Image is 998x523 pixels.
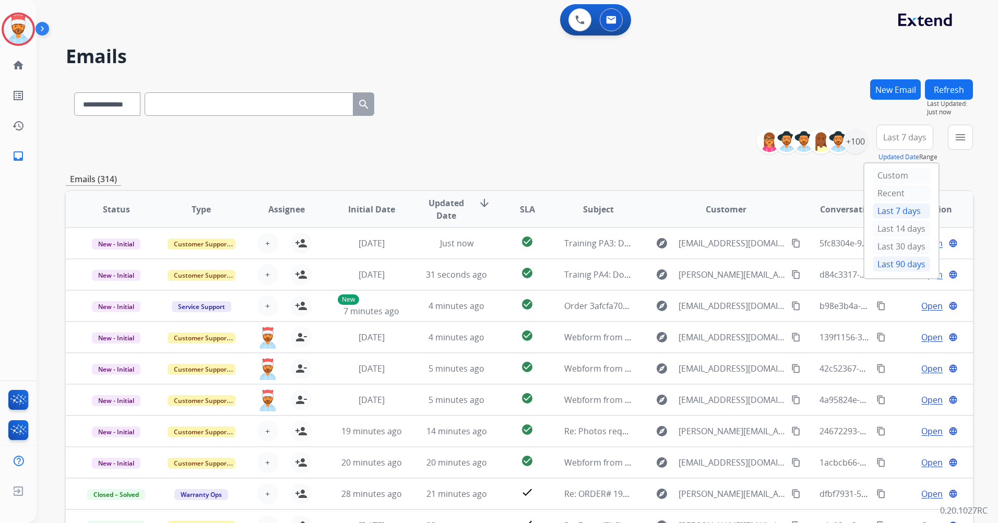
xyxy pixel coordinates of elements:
[359,331,385,343] span: [DATE]
[819,488,974,500] span: dfbf7931-54dd-46c7-a7eb-f056fe4c71ad
[876,125,933,150] button: Last 7 days
[679,237,786,249] span: [EMAIL_ADDRESS][DOMAIN_NAME]
[265,237,270,249] span: +
[656,237,668,249] mat-icon: explore
[656,488,668,500] mat-icon: explore
[564,331,801,343] span: Webform from [EMAIL_ADDRESS][DOMAIN_NAME] on [DATE]
[819,331,972,343] span: 139f1156-34cb-4cac-af29-612ff07dd86e
[92,270,140,281] span: New - Initial
[341,425,402,437] span: 19 minutes ago
[679,300,786,312] span: [EMAIL_ADDRESS][DOMAIN_NAME]
[925,79,973,100] button: Refresh
[521,267,533,279] mat-icon: check_circle
[870,79,921,100] button: New Email
[257,295,278,316] button: +
[679,268,786,281] span: [PERSON_NAME][EMAIL_ADDRESS][DOMAIN_NAME]
[583,203,614,216] span: Subject
[426,269,487,280] span: 31 seconds ago
[921,300,943,312] span: Open
[4,15,33,44] img: avatar
[948,395,958,405] mat-icon: language
[656,268,668,281] mat-icon: explore
[656,425,668,437] mat-icon: explore
[12,150,25,162] mat-icon: inbox
[478,197,491,209] mat-icon: arrow_downward
[87,489,145,500] span: Closed – Solved
[679,488,786,500] span: [PERSON_NAME][EMAIL_ADDRESS][PERSON_NAME][DOMAIN_NAME]
[878,152,937,161] span: Range
[791,332,801,342] mat-icon: content_copy
[92,332,140,343] span: New - Initial
[873,185,930,201] div: Recent
[791,364,801,373] mat-icon: content_copy
[192,203,211,216] span: Type
[66,173,121,186] p: Emails (314)
[791,270,801,279] mat-icon: content_copy
[12,89,25,102] mat-icon: list_alt
[921,331,943,343] span: Open
[927,100,973,108] span: Last Updated:
[948,270,958,279] mat-icon: language
[265,425,270,437] span: +
[921,362,943,375] span: Open
[172,301,231,312] span: Service Support
[168,270,235,281] span: Customer Support
[429,363,484,374] span: 5 minutes ago
[873,239,930,254] div: Last 30 days
[295,268,307,281] mat-icon: person_add
[921,394,943,406] span: Open
[92,301,140,312] span: New - Initial
[876,395,886,405] mat-icon: content_copy
[440,237,473,249] span: Just now
[948,458,958,467] mat-icon: language
[257,389,278,411] img: agent-avatar
[791,458,801,467] mat-icon: content_copy
[948,332,958,342] mat-icon: language
[429,331,484,343] span: 4 minutes ago
[429,394,484,406] span: 5 minutes ago
[521,298,533,311] mat-icon: check_circle
[791,489,801,498] mat-icon: content_copy
[265,300,270,312] span: +
[257,452,278,473] button: +
[521,235,533,248] mat-icon: check_circle
[819,425,982,437] span: 24672293-0181-4216-adab-8495248aed8e
[92,395,140,406] span: New - Initial
[656,394,668,406] mat-icon: explore
[174,489,228,500] span: Warranty Ops
[520,203,535,216] span: SLA
[791,301,801,311] mat-icon: content_copy
[564,457,801,468] span: Webform from [EMAIL_ADDRESS][DOMAIN_NAME] on [DATE]
[341,457,402,468] span: 20 minutes ago
[295,394,307,406] mat-icon: person_remove
[295,425,307,437] mat-icon: person_add
[295,237,307,249] mat-icon: person_add
[679,331,786,343] span: [EMAIL_ADDRESS][DOMAIN_NAME]
[257,483,278,504] button: +
[168,426,235,437] span: Customer Support
[257,421,278,442] button: +
[948,301,958,311] mat-icon: language
[876,489,886,498] mat-icon: content_copy
[791,395,801,405] mat-icon: content_copy
[521,329,533,342] mat-icon: check_circle
[521,486,533,498] mat-icon: check
[948,426,958,436] mat-icon: language
[876,364,886,373] mat-icon: content_copy
[948,489,958,498] mat-icon: language
[359,394,385,406] span: [DATE]
[168,332,235,343] span: Customer Support
[921,456,943,469] span: Open
[656,300,668,312] mat-icon: explore
[948,364,958,373] mat-icon: language
[426,457,487,468] span: 20 minutes ago
[656,456,668,469] mat-icon: explore
[564,394,801,406] span: Webform from [EMAIL_ADDRESS][DOMAIN_NAME] on [DATE]
[876,332,886,342] mat-icon: content_copy
[954,131,967,144] mat-icon: menu
[103,203,130,216] span: Status
[819,300,983,312] span: b98e3b4a-a69a-4ede-82cb-c83b9ed680b4
[873,168,930,183] div: Custom
[348,203,395,216] span: Initial Date
[656,331,668,343] mat-icon: explore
